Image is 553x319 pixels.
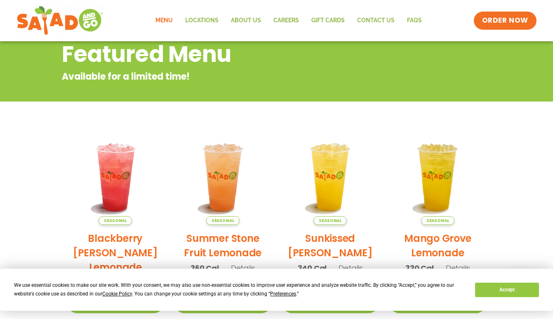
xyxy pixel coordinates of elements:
a: Contact Us [351,11,401,30]
a: Careers [267,11,305,30]
p: Available for a limited time! [62,70,425,83]
h2: Mango Grove Lemonade [390,231,485,260]
nav: Menu [149,11,428,30]
span: Cookie Policy [102,291,132,297]
h2: Sunkissed [PERSON_NAME] [283,231,378,260]
span: 330 Cal [405,262,434,274]
a: Menu [149,11,179,30]
h2: Blackberry [PERSON_NAME] Lemonade [68,231,163,274]
span: Preferences [270,291,296,297]
img: Product photo for Blackberry Bramble Lemonade [68,130,163,225]
a: About Us [225,11,267,30]
span: ORDER NOW [482,16,528,26]
h2: Featured Menu [62,38,425,71]
span: Details [339,263,363,273]
span: Seasonal [99,216,132,225]
img: Product photo for Mango Grove Lemonade [390,130,485,225]
span: 340 Cal [298,262,327,274]
a: GIFT CARDS [305,11,351,30]
img: Product photo for Summer Stone Fruit Lemonade [175,130,271,225]
span: Details [231,263,255,273]
span: Seasonal [206,216,240,225]
button: Accept [475,283,539,297]
div: We use essential cookies to make our site work. With your consent, we may also use non-essential ... [14,281,465,298]
a: Locations [179,11,225,30]
h2: Summer Stone Fruit Lemonade [175,231,271,260]
a: ORDER NOW [474,12,537,30]
img: Product photo for Sunkissed Yuzu Lemonade [283,130,378,225]
span: 360 Cal [191,262,219,274]
span: Seasonal [421,216,454,225]
img: new-SAG-logo-768×292 [16,4,104,37]
span: Details [446,263,470,273]
span: Seasonal [313,216,347,225]
a: FAQs [401,11,428,30]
